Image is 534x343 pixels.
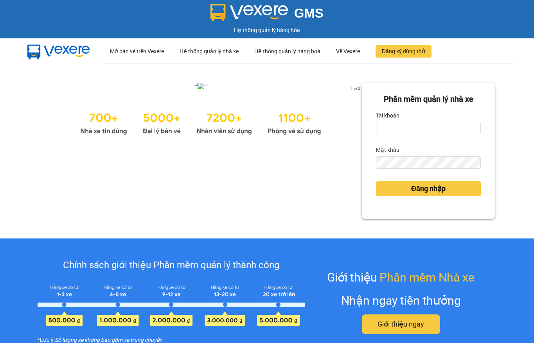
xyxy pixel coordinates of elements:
[327,268,475,287] div: Giới thiệu
[80,107,321,137] img: Statistics.png
[110,39,164,64] div: Mở bán vé trên Vexere
[210,12,324,18] a: GMS
[20,38,98,64] img: mbUUG5Q.png
[376,181,481,196] button: Đăng nhập
[378,319,424,330] span: Giới thiệu ngay
[204,82,207,85] li: slide item 2
[341,291,461,310] div: Nhận ngay tiền thưởng
[376,93,481,105] div: Phần mềm quản lý nhà xe
[336,39,360,64] div: Về Vexere
[382,47,425,56] span: Đăng ký dùng thử
[194,82,198,85] li: slide item 1
[254,39,320,64] div: Hệ thống quản lý hàng hoá
[376,156,481,169] input: Mật khẩu
[376,109,399,122] label: Tài khoản
[38,283,306,326] img: policy-intruduce-detail.png
[362,314,440,334] button: Giới thiệu ngay
[376,144,399,156] label: Mật khẩu
[294,6,324,20] span: GMS
[379,268,475,287] span: Phần mềm Nhà xe
[376,122,481,134] input: Tài khoản
[180,39,239,64] div: Hệ thống quản lý nhà xe
[351,83,362,92] button: next slide / item
[39,83,50,92] button: previous slide / item
[2,26,532,34] div: Hệ thống quản lý hàng hóa
[411,183,446,194] span: Đăng nhập
[38,258,306,273] div: Chính sách giới thiệu Phần mềm quản lý thành công
[376,45,432,58] button: Đăng ký dùng thử
[210,4,288,21] img: logo 2
[348,83,362,93] p: 1 of 2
